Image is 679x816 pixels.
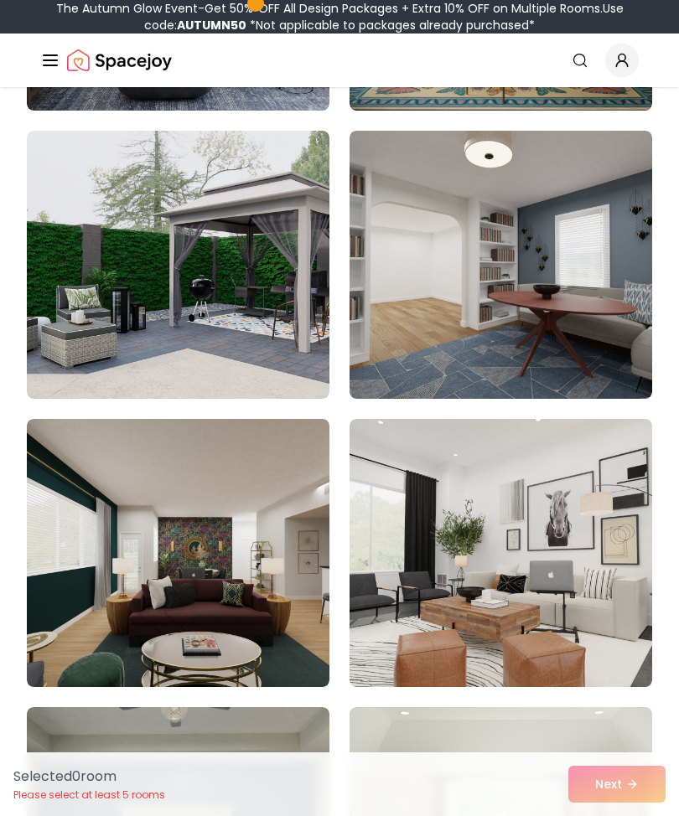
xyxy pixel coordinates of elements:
[13,788,165,802] p: Please select at least 5 rooms
[27,131,329,399] img: Room room-5
[27,419,329,687] img: Room room-7
[67,44,172,77] img: Spacejoy Logo
[177,17,246,34] b: AUTUMN50
[350,419,652,687] img: Room room-8
[67,44,172,77] a: Spacejoy
[350,131,652,399] img: Room room-6
[246,17,535,34] span: *Not applicable to packages already purchased*
[40,34,639,87] nav: Global
[13,767,165,787] p: Selected 0 room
